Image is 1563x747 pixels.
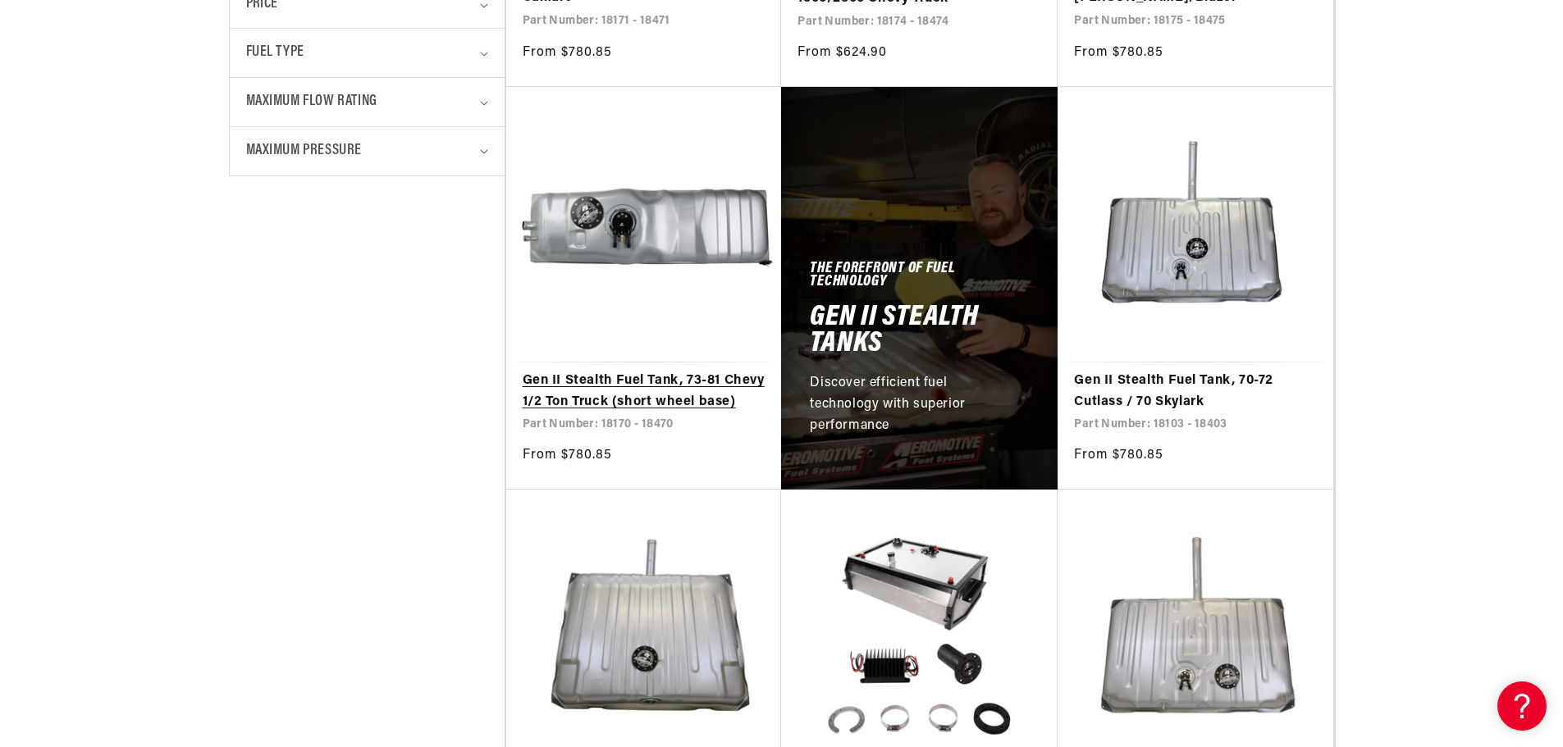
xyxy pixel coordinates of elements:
[810,305,1029,357] h2: Gen II Stealth Tanks
[810,263,1029,289] h5: The forefront of fuel technology
[246,29,488,77] summary: Fuel Type (0 selected)
[246,139,363,163] span: Maximum Pressure
[246,90,377,114] span: Maximum Flow Rating
[246,78,488,126] summary: Maximum Flow Rating (0 selected)
[246,127,488,175] summary: Maximum Pressure (0 selected)
[810,373,1011,436] p: Discover efficient fuel technology with superior performance
[246,41,304,65] span: Fuel Type
[523,371,766,412] a: Gen II Stealth Fuel Tank, 73-81 Chevy 1/2 Ton Truck (short wheel base)
[1074,371,1317,412] a: Gen II Stealth Fuel Tank, 70-72 Cutlass / 70 Skylark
